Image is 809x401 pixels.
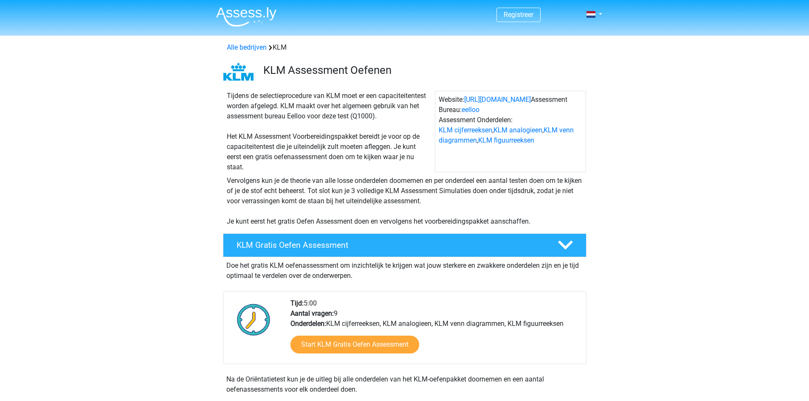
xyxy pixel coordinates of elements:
a: KLM figuurreeksen [478,136,534,144]
h4: KLM Gratis Oefen Assessment [237,240,544,250]
div: Website: Assessment Bureau: Assessment Onderdelen: , , , [435,91,586,172]
a: KLM Gratis Oefen Assessment [220,233,590,257]
a: [URL][DOMAIN_NAME] [464,95,531,104]
div: KLM [223,42,586,53]
img: Assessly [216,7,276,27]
a: Alle bedrijven [227,43,267,51]
a: KLM analogieen [493,126,542,134]
img: Klok [232,298,275,341]
b: Onderdelen: [290,320,326,328]
div: Vervolgens kun je de theorie van alle losse onderdelen doornemen en per onderdeel een aantal test... [223,176,586,227]
div: Doe het gratis KLM oefenassessment om inzichtelijk te krijgen wat jouw sterkere en zwakkere onder... [223,257,586,281]
a: KLM venn diagrammen [439,126,574,144]
a: KLM cijferreeksen [439,126,492,134]
b: Aantal vragen: [290,309,334,317]
div: Na de Oriëntatietest kun je de uitleg bij alle onderdelen van het KLM-oefenpakket doornemen en ee... [223,374,586,395]
div: 5:00 9 KLM cijferreeksen, KLM analogieen, KLM venn diagrammen, KLM figuurreeksen [284,298,586,364]
a: Registreer [504,11,533,19]
a: Start KLM Gratis Oefen Assessment [290,336,419,353]
h3: KLM Assessment Oefenen [263,64,580,77]
b: Tijd: [290,299,304,307]
a: eelloo [462,106,479,114]
div: Tijdens de selectieprocedure van KLM moet er een capaciteitentest worden afgelegd. KLM maakt over... [223,91,435,172]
